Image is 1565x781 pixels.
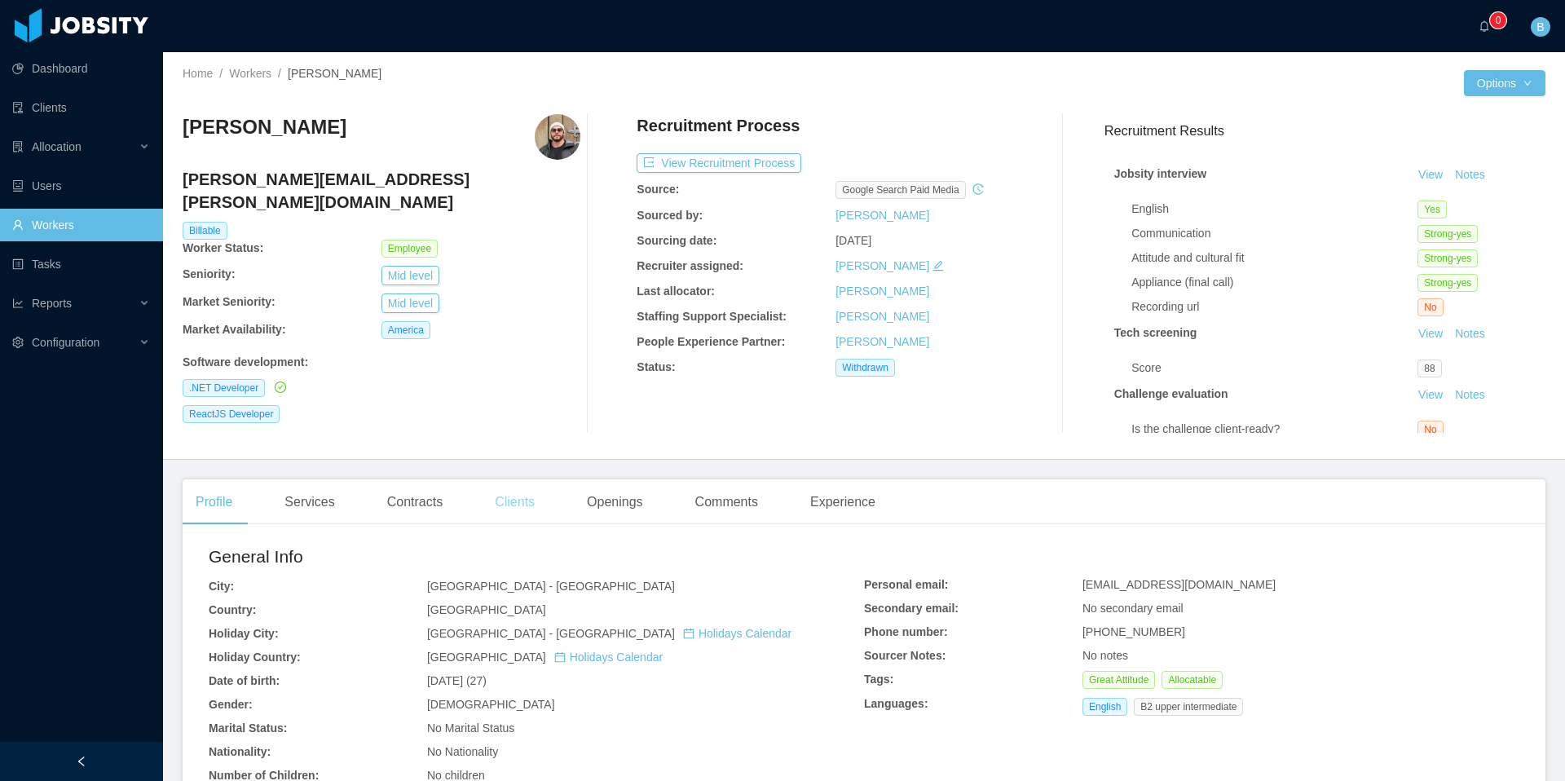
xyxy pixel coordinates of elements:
h3: Recruitment Results [1104,121,1545,141]
b: Worker Status: [183,241,263,254]
button: Mid level [381,293,439,313]
span: B2 upper intermediate [1134,698,1243,716]
a: [PERSON_NAME] [835,335,929,348]
div: Clients [482,479,548,525]
span: [EMAIL_ADDRESS][DOMAIN_NAME] [1082,578,1276,591]
a: View [1413,388,1448,401]
div: Score [1131,360,1417,377]
a: icon: exportView Recruitment Process [637,157,801,170]
span: Strong-yes [1417,274,1478,292]
span: [DATE] [835,234,871,247]
b: Sourcer Notes: [864,649,946,662]
button: Notes [1448,165,1492,185]
span: .NET Developer [183,379,265,397]
b: Nationality: [209,745,271,758]
img: 78354bd5-8b02-455c-8d2c-b589dbae51cc_664cbe5dc5c20-400w.png [535,114,580,160]
b: Market Seniority: [183,295,276,308]
b: Recruiter assigned: [637,259,743,272]
a: View [1413,327,1448,340]
a: icon: userWorkers [12,209,150,241]
a: [PERSON_NAME] [835,209,929,222]
i: icon: calendar [554,651,566,663]
strong: Challenge evaluation [1114,387,1228,400]
div: Comments [682,479,771,525]
span: No secondary email [1082,602,1184,615]
div: Is the challenge client-ready? [1131,421,1417,438]
div: Attitude and cultural fit [1131,249,1417,267]
span: [GEOGRAPHIC_DATA] [427,651,663,664]
b: Languages: [864,697,928,710]
a: [PERSON_NAME] [835,310,929,323]
span: / [278,67,281,80]
h4: Recruitment Process [637,114,800,137]
strong: Tech screening [1114,326,1197,339]
a: icon: profileTasks [12,248,150,280]
h3: [PERSON_NAME] [183,114,346,140]
div: Profile [183,479,245,525]
b: City: [209,580,234,593]
h2: General Info [209,544,864,570]
button: icon: exportView Recruitment Process [637,153,801,173]
span: Great Attitude [1082,671,1155,689]
b: Seniority: [183,267,236,280]
a: icon: calendarHolidays Calendar [554,651,663,664]
i: icon: history [972,183,984,195]
span: Strong-yes [1417,225,1478,243]
div: Communication [1131,225,1417,242]
a: Workers [229,67,271,80]
a: [PERSON_NAME] [835,285,929,298]
span: [PERSON_NAME] [288,67,381,80]
span: [GEOGRAPHIC_DATA] - [GEOGRAPHIC_DATA] [427,580,675,593]
a: Home [183,67,213,80]
div: Recording url [1131,298,1417,315]
b: Holiday Country: [209,651,301,664]
i: icon: bell [1479,20,1490,32]
span: Allocatable [1162,671,1223,689]
b: Date of birth: [209,674,280,687]
b: Personal email: [864,578,949,591]
b: Tags: [864,673,893,686]
span: Reports [32,297,72,310]
b: Status: [637,360,675,373]
h4: [PERSON_NAME][EMAIL_ADDRESS][PERSON_NAME][DOMAIN_NAME] [183,168,580,214]
a: icon: pie-chartDashboard [12,52,150,85]
div: Experience [797,479,888,525]
div: Openings [574,479,656,525]
a: View [1413,168,1448,181]
b: Sourcing date: [637,234,716,247]
b: Software development : [183,355,308,368]
b: Country: [209,603,256,616]
span: English [1082,698,1127,716]
span: Employee [381,240,438,258]
span: No [1417,421,1443,439]
span: Configuration [32,336,99,349]
b: Phone number: [864,625,948,638]
a: icon: check-circle [271,381,286,394]
span: [GEOGRAPHIC_DATA] [427,603,546,616]
b: Market Availability: [183,323,286,336]
span: / [219,67,223,80]
button: Notes [1448,386,1492,405]
span: Yes [1417,201,1447,218]
sup: 0 [1490,12,1506,29]
button: Mid level [381,266,439,285]
span: No Nationality [427,745,498,758]
i: icon: solution [12,141,24,152]
span: Strong-yes [1417,249,1478,267]
i: icon: line-chart [12,298,24,309]
b: People Experience Partner: [637,335,785,348]
div: Appliance (final call) [1131,274,1417,291]
i: icon: check-circle [275,382,286,393]
b: Sourced by: [637,209,703,222]
b: Staffing Support Specialist: [637,310,787,323]
a: icon: calendarHolidays Calendar [683,627,791,640]
span: [DATE] (27) [427,674,487,687]
span: Allocation [32,140,82,153]
b: Secondary email: [864,602,959,615]
a: [PERSON_NAME] [835,259,929,272]
div: Services [271,479,347,525]
a: icon: auditClients [12,91,150,124]
a: icon: robotUsers [12,170,150,202]
button: Notes [1448,324,1492,344]
i: icon: setting [12,337,24,348]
